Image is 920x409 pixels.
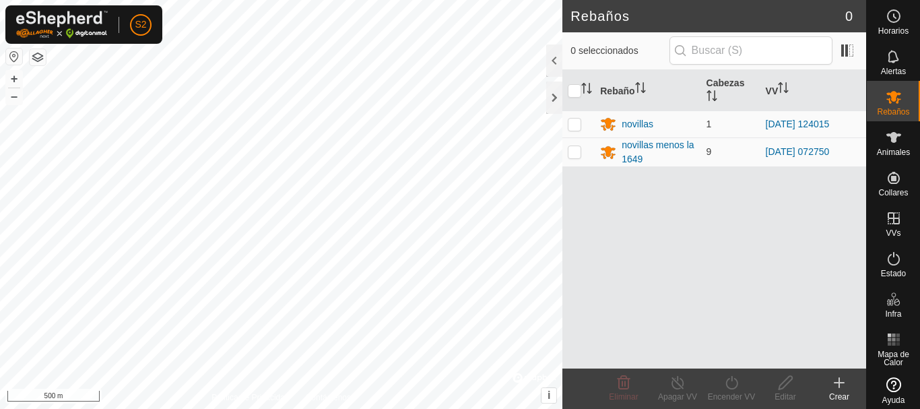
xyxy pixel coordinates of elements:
img: Logotipo de Gallagher [16,11,108,38]
a: [DATE] 124015 [766,119,830,129]
font: Infra [885,309,901,319]
font: + [11,71,18,86]
font: – [11,89,18,103]
button: i [541,388,556,403]
button: Capas del Mapa [30,49,46,65]
a: Contáctenos [306,391,351,404]
a: [DATE] 072750 [766,146,830,157]
p-sorticon: Activar para ordenar [778,84,789,95]
button: Restablecer Mapa [6,49,22,65]
font: Política de Privacidad [211,393,289,402]
font: Encender VV [708,392,756,402]
font: VV [766,85,779,96]
font: Crear [829,392,849,402]
font: Alertas [881,67,906,76]
font: Apagar VV [658,392,697,402]
font: 1 [707,119,712,129]
font: Rebaños [877,107,909,117]
font: 9 [707,146,712,157]
font: Cabezas [707,77,745,88]
font: 0 seleccionados [570,45,638,56]
font: novillas [622,119,653,129]
font: Rebaños [570,9,630,24]
font: Mapa de Calor [878,350,909,367]
font: Collares [878,188,908,197]
font: Horarios [878,26,909,36]
font: Ayuda [882,396,905,405]
font: Eliminar [609,392,638,402]
font: Contáctenos [306,393,351,402]
button: – [6,88,22,104]
font: novillas menos la 1649 [622,139,694,164]
p-sorticon: Activar para ordenar [707,92,717,103]
a: Política de Privacidad [211,391,289,404]
font: Editar [775,392,795,402]
input: Buscar (S) [669,36,832,65]
font: 0 [845,9,853,24]
font: Rebaño [600,85,634,96]
button: + [6,71,22,87]
font: i [548,389,550,401]
p-sorticon: Activar para ordenar [635,84,646,95]
font: S2 [135,19,146,30]
p-sorticon: Activar para ordenar [581,85,592,96]
font: VVs [886,228,900,238]
font: Estado [881,269,906,278]
font: Animales [877,148,910,157]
